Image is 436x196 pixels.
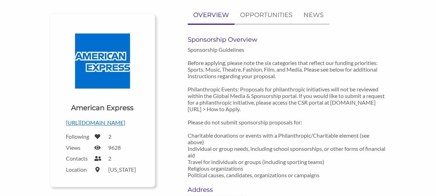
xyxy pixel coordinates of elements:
p: Sponsorship Guidelines Before applying, please note the six categories that reflect our funding p... [188,46,386,178]
h1: American Express [71,103,134,113]
label: Views [66,144,90,151]
img: American Express Logo [66,24,139,98]
label: Following [66,133,90,140]
p: [URL][DOMAIN_NAME] [66,118,139,127]
h6: Sponsorship Overview [188,36,386,43]
label: 2 [108,155,111,162]
label: Location [66,166,90,173]
p: OVERVIEW [193,10,229,20]
h6: Address [188,186,247,194]
p: OPPORTUNITIES [240,10,292,20]
label: 9628 [108,144,121,151]
label: 2 [108,133,111,140]
label: Contacts [66,155,90,162]
p: NEWS [304,10,324,20]
label: [US_STATE] [108,166,136,173]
